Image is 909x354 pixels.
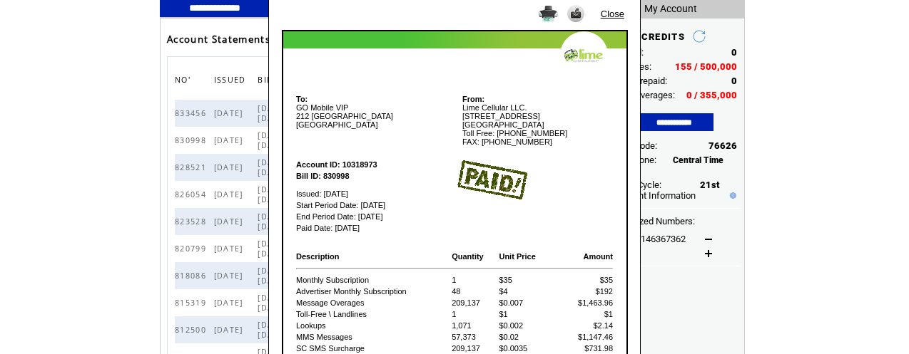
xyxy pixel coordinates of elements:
[583,252,613,261] b: Amount
[295,332,450,342] td: MMS Messages
[498,332,562,342] td: $0.02
[452,252,484,261] b: Quantity
[295,309,450,319] td: Toll-Free \ Landlines
[175,298,210,308] span: 815319
[567,15,584,24] a: Send it to my email
[564,286,614,296] td: $192
[456,160,527,199] img: paid image
[296,172,350,180] b: Bill ID: 830998
[564,321,614,330] td: $2.14
[295,200,454,210] td: Start Period Date: [DATE]
[462,95,484,103] b: From:
[451,332,497,342] td: 57,373
[539,6,558,21] img: Print it
[451,275,497,285] td: 1
[295,94,454,147] td: GO Mobile VIP 212 [GEOGRAPHIC_DATA] [GEOGRAPHIC_DATA]
[258,320,293,340] span: [DATE] - [DATE]
[296,95,308,103] b: To:
[498,286,562,296] td: $4
[295,182,454,199] td: Issued: [DATE]
[451,321,497,330] td: 1,071
[499,252,535,261] b: Unit Price
[175,325,210,335] span: 812500
[258,293,293,313] span: [DATE] - [DATE]
[451,298,497,308] td: 209,137
[498,321,562,330] td: $0.002
[283,31,626,78] img: logo image
[564,275,614,285] td: $35
[295,223,454,233] td: Paid Date: [DATE]
[214,298,247,308] span: [DATE]
[295,275,450,285] td: Monthly Subscription
[564,298,614,308] td: $1,463.96
[296,252,340,261] b: Description
[498,343,562,353] td: $0.0035
[564,343,614,353] td: $731.98
[214,325,247,335] span: [DATE]
[295,298,450,308] td: Message Overages
[567,5,584,22] img: Send it to my email
[564,309,614,319] td: $1
[295,321,450,330] td: Lookups
[296,160,377,169] b: Account ID: 10318973
[564,332,614,342] td: $1,147.46
[455,94,614,147] td: Lime Cellular LLC. [STREET_ADDRESS] [GEOGRAPHIC_DATA] Toll Free: [PHONE_NUMBER] FAX: [PHONE_NUMBER]
[498,275,562,285] td: $35
[451,309,497,319] td: 1
[295,212,454,222] td: End Period Date: [DATE]
[451,343,497,353] td: 209,137
[451,286,497,296] td: 48
[295,343,450,353] td: SC SMS Surcharge
[295,286,450,296] td: Advertiser Monthly Subscription
[498,298,562,308] td: $0.007
[498,309,562,319] td: $1
[601,9,624,19] a: Close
